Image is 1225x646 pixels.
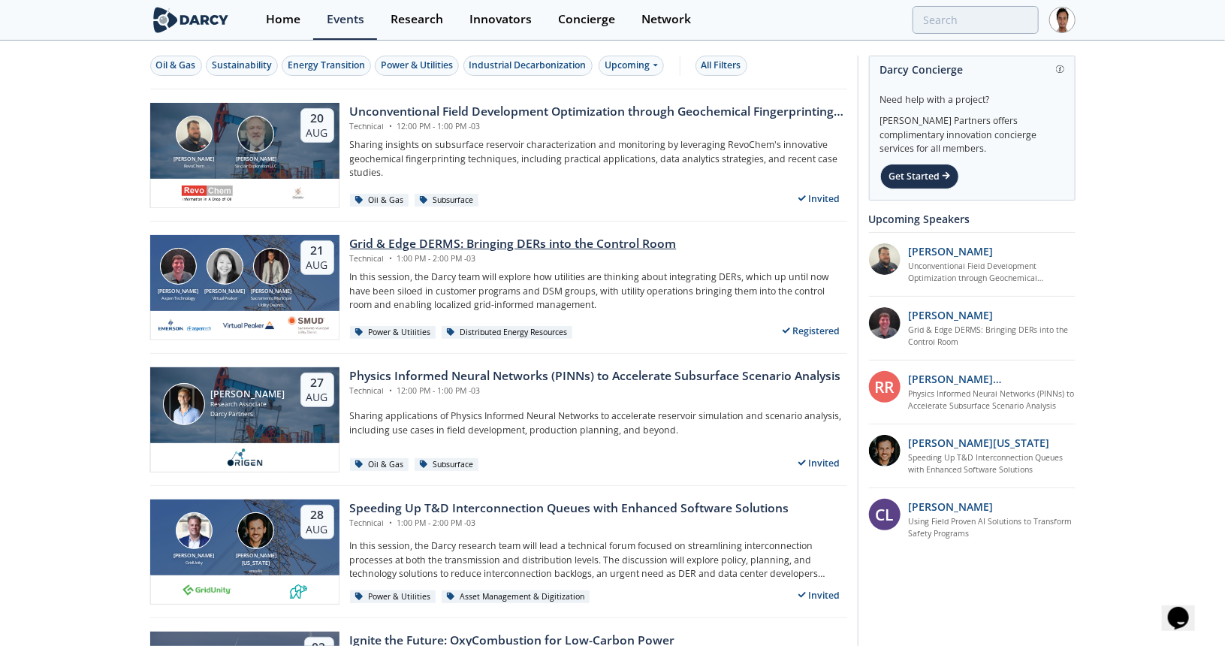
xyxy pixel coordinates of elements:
a: Juan Mayol [PERSON_NAME] Research Associate Darcy Partners 27 Aug Physics Informed Neural Network... [150,367,847,472]
div: Home [266,14,300,26]
div: [PERSON_NAME] Partners offers complimentary innovation concierge services for all members. [880,107,1064,156]
div: Events [327,14,364,26]
div: Oil & Gas [350,458,409,472]
p: In this session, the Darcy research team will lead a technical forum focused on streamlining inte... [350,539,847,581]
div: Invited [792,586,847,605]
button: Industrial Decarbonization [463,56,593,76]
p: [PERSON_NAME] [908,307,993,323]
div: Sacramento Municipal Utility District. [249,295,295,308]
div: [PERSON_NAME][US_STATE] [233,552,279,568]
div: Aug [306,391,328,404]
button: All Filters [695,56,747,76]
button: Energy Transition [282,56,371,76]
div: Darcy Partners [210,409,285,419]
div: [PERSON_NAME] [155,288,202,296]
p: Sharing applications of Physics Informed Neural Networks to accelerate reservoir simulation and s... [350,409,847,437]
div: Power & Utilities [381,59,453,72]
div: Innovators [469,14,532,26]
span: • [387,385,395,396]
a: Unconventional Field Development Optimization through Geochemical Fingerprinting Technology [908,261,1076,285]
div: 27 [306,376,328,391]
div: RevoChem [170,163,217,169]
img: Bob Aylsworth [176,116,213,152]
div: Energy Transition [288,59,365,72]
div: Concierge [558,14,615,26]
div: Subsurface [415,458,479,472]
img: 336b6de1-6040-4323-9c13-5718d9811639 [289,581,308,599]
div: Technical 1:00 PM - 2:00 PM -03 [350,253,677,265]
div: Upcoming Speakers [869,206,1076,232]
div: Technical 12:00 PM - 1:00 PM -03 [350,385,841,397]
div: Asset Management & Digitization [442,590,590,604]
div: [PERSON_NAME] [202,288,249,296]
iframe: chat widget [1162,586,1210,631]
img: information.svg [1056,65,1064,74]
div: Darcy Concierge [880,56,1064,83]
img: logo-wide.svg [150,7,232,33]
div: Need help with a project? [880,83,1064,107]
div: Get Started [880,164,959,189]
div: Invited [792,189,847,208]
div: Distributed Energy Resources [442,326,573,340]
img: Brian Fitzsimons [176,512,213,549]
div: Physics Informed Neural Networks (PINNs) to Accelerate Subsurface Scenario Analysis [350,367,841,385]
img: Yevgeniy Postnov [253,248,290,285]
img: 1b183925-147f-4a47-82c9-16eeeed5003c [869,435,901,466]
div: Aug [306,258,328,272]
div: Aug [306,126,328,140]
a: Brian Fitzsimons [PERSON_NAME] GridUnity Luigi Montana [PERSON_NAME][US_STATE] envelio 28 Aug Spe... [150,500,847,605]
span: • [387,121,395,131]
div: Sinclair Exploration LLC [233,163,279,169]
p: In this session, the Darcy team will explore how utilities are thinking about integrating DERs, w... [350,270,847,312]
div: Virtual Peaker [202,295,249,301]
div: [PERSON_NAME] [249,288,295,296]
span: • [387,518,395,528]
div: Aspen Technology [155,295,202,301]
div: Subsurface [415,194,479,207]
button: Oil & Gas [150,56,202,76]
a: Bob Aylsworth [PERSON_NAME] RevoChem John Sinclair [PERSON_NAME] Sinclair Exploration LLC 20 Aug ... [150,103,847,208]
div: Technical 12:00 PM - 1:00 PM -03 [350,121,847,133]
div: [PERSON_NAME] [170,552,217,560]
a: Physics Informed Neural Networks (PINNs) to Accelerate Subsurface Scenario Analysis [908,388,1076,412]
input: Advanced Search [913,6,1039,34]
img: Luigi Montana [237,512,274,549]
div: Sustainability [212,59,272,72]
img: accc9a8e-a9c1-4d58-ae37-132228efcf55 [869,307,901,339]
div: Aug [306,523,328,536]
img: 2k2ez1SvSiOh3gKHmcgF [869,243,901,275]
p: [PERSON_NAME] [908,243,993,259]
div: All Filters [702,59,741,72]
div: Oil & Gas [156,59,196,72]
img: origen.ai.png [222,448,267,466]
p: [PERSON_NAME][US_STATE] [908,435,1049,451]
div: Power & Utilities [350,326,436,340]
div: CL [869,499,901,530]
div: [PERSON_NAME] [210,389,285,400]
div: Research [391,14,443,26]
div: 21 [306,243,328,258]
div: Unconventional Field Development Optimization through Geochemical Fingerprinting Technology [350,103,847,121]
div: Industrial Decarbonization [469,59,587,72]
a: Jonathan Curtis [PERSON_NAME] Aspen Technology Brenda Chew [PERSON_NAME] Virtual Peaker Yevgeniy ... [150,235,847,340]
div: envelio [233,568,279,574]
button: Sustainability [206,56,278,76]
a: Speeding Up T&D Interconnection Queues with Enhanced Software Solutions [908,452,1076,476]
span: • [387,253,395,264]
img: virtual-peaker.com.png [222,316,275,334]
div: [PERSON_NAME] [170,155,217,164]
img: Smud.org.png [286,316,330,334]
img: Jonathan Curtis [160,248,197,285]
img: John Sinclair [237,116,274,152]
div: Invited [792,454,847,472]
a: Using Field Proven AI Solutions to Transform Safety Programs [908,516,1076,540]
img: 1659894010494-gridunity-wp-logo.png [181,581,234,599]
p: [PERSON_NAME] [PERSON_NAME] [908,371,1076,387]
div: GridUnity [170,560,217,566]
img: Brenda Chew [207,248,243,285]
img: Juan Mayol [163,383,205,425]
div: Registered [776,321,847,340]
a: Grid & Edge DERMS: Bringing DERs into the Control Room [908,325,1076,349]
div: 28 [306,508,328,523]
div: Technical 1:00 PM - 2:00 PM -03 [350,518,789,530]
